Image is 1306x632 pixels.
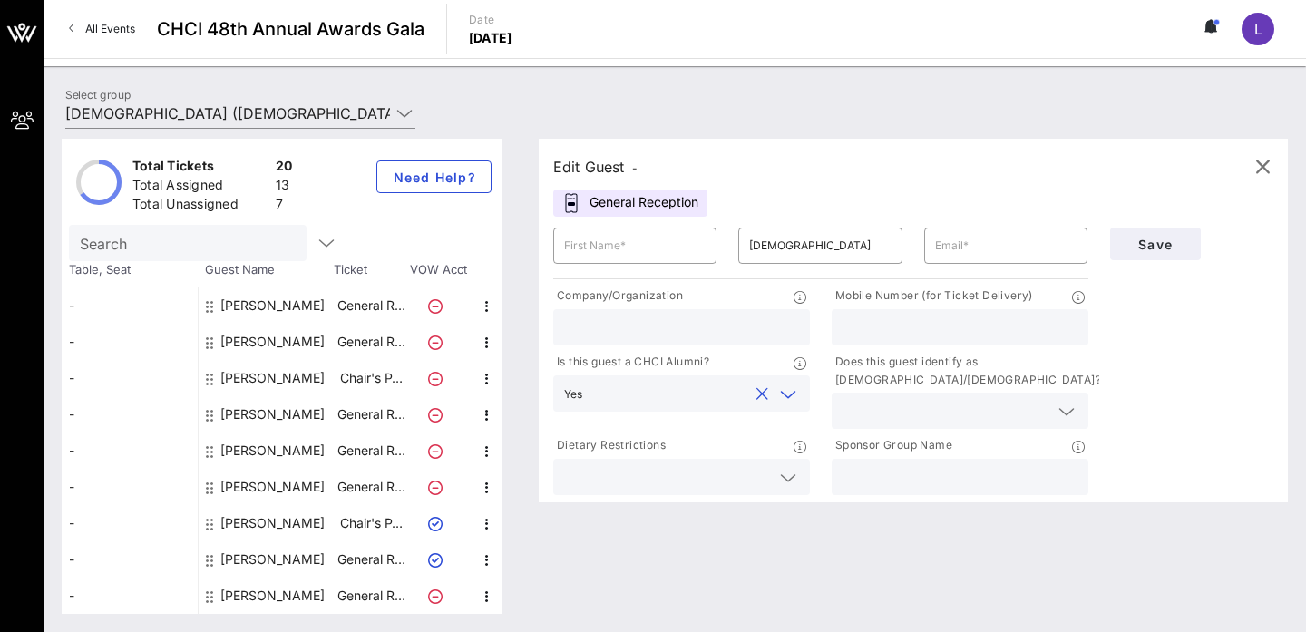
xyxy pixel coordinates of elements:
[469,11,512,29] p: Date
[406,261,470,279] span: VOW Acct
[157,15,424,43] span: CHCI 48th Annual Awards Gala
[62,261,198,279] span: Table, Seat
[832,436,952,455] p: Sponsor Group Name
[335,287,407,324] p: General R…
[335,541,407,578] p: General R…
[276,157,293,180] div: 20
[553,436,666,455] p: Dietary Restrictions
[335,578,407,614] p: General R…
[335,324,407,360] p: General R…
[469,29,512,47] p: [DATE]
[62,287,198,324] div: -
[335,433,407,469] p: General R…
[749,231,891,260] input: Last Name*
[85,22,135,35] span: All Events
[334,261,406,279] span: Ticket
[62,324,198,360] div: -
[553,154,638,180] div: Edit Guest
[132,195,268,218] div: Total Unassigned
[276,176,293,199] div: 13
[335,360,407,396] p: Chair's P…
[132,176,268,199] div: Total Assigned
[62,396,198,433] div: -
[220,469,325,505] div: Kristofer Garcia
[62,541,198,578] div: -
[1242,13,1274,45] div: L
[335,469,407,505] p: General R…
[632,161,638,175] span: -
[132,157,268,180] div: Total Tickets
[564,388,582,401] div: Yes
[553,375,810,412] div: Yesclear icon
[335,505,407,541] p: Chair's P…
[553,190,707,217] div: General Reception
[62,505,198,541] div: -
[553,287,683,306] p: Company/Organization
[58,15,146,44] a: All Events
[62,433,198,469] div: -
[1110,228,1201,260] button: Save
[65,88,131,102] label: Select group
[220,360,325,396] div: Juan Rangel
[220,433,325,469] div: Kim Trinca
[220,287,325,324] div: Alberto Nodal
[832,353,1101,389] p: Does this guest identify as [DEMOGRAPHIC_DATA]/[DEMOGRAPHIC_DATA]?
[756,385,768,404] button: clear icon
[564,231,706,260] input: First Name*
[62,360,198,396] div: -
[935,231,1077,260] input: Email*
[376,160,492,193] button: Need Help?
[392,170,476,185] span: Need Help?
[335,396,407,433] p: General R…
[276,195,293,218] div: 7
[220,578,325,614] div: Miguel Gonzalez
[220,541,325,578] div: Merwyn Scott
[220,396,325,433] div: Katrina Mendiola
[198,261,334,279] span: Guest Name
[1125,237,1186,252] span: Save
[62,578,198,614] div: -
[62,469,198,505] div: -
[220,324,325,360] div: Enrique Farrera
[832,287,1033,306] p: Mobile Number (for Ticket Delivery)
[1254,20,1262,38] span: L
[553,353,709,372] p: Is this guest a CHCI Alumni?
[220,505,325,541] div: Laura Castillo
